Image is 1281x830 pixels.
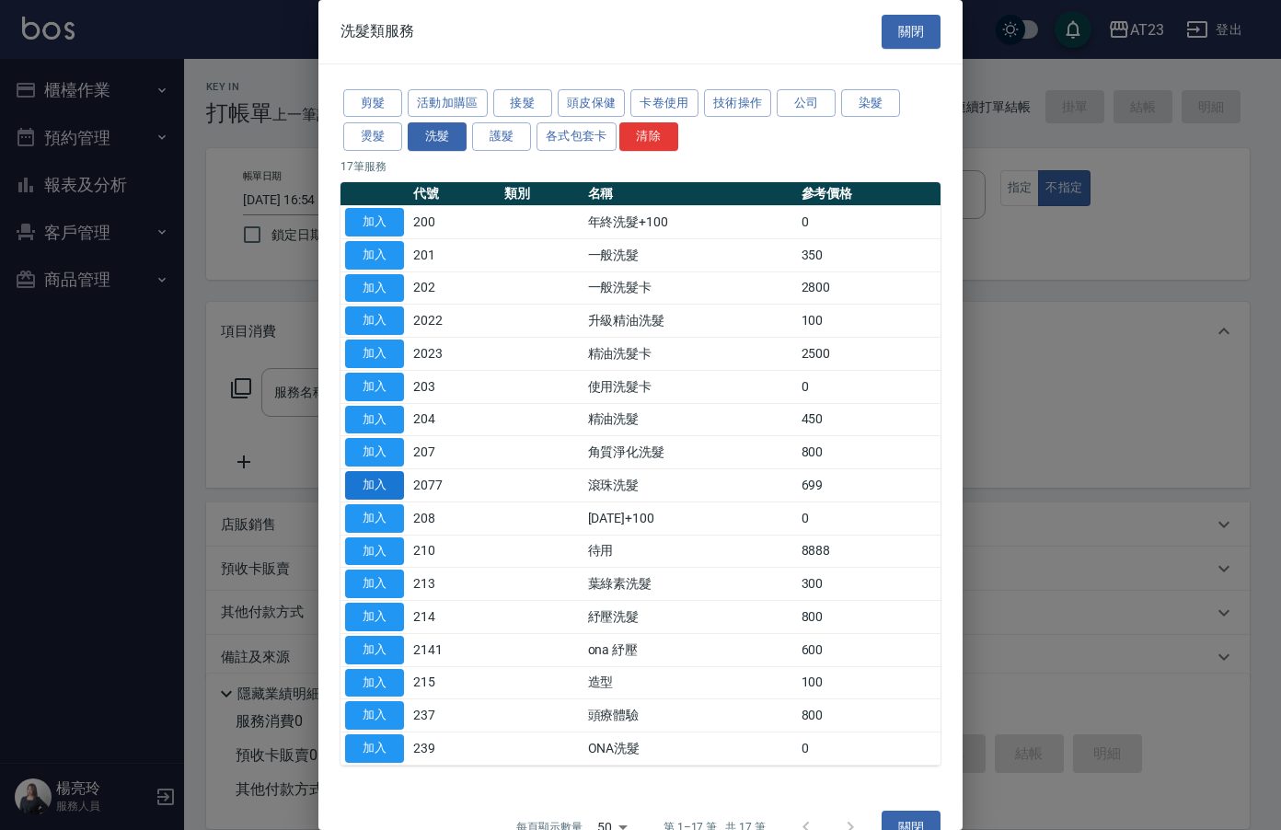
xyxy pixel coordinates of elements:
button: 活動加購區 [408,89,488,118]
td: 203 [409,370,500,403]
button: 加入 [345,636,404,664]
button: 燙髮 [343,122,402,151]
td: 100 [797,666,941,699]
button: 染髮 [841,89,900,118]
button: 公司 [777,89,836,118]
button: 加入 [345,701,404,730]
td: 300 [797,568,941,601]
td: 699 [797,469,941,502]
button: 加入 [345,373,404,401]
p: 17 筆服務 [340,158,941,175]
button: 頭皮保健 [558,89,626,118]
button: 加入 [345,734,404,763]
td: 0 [797,370,941,403]
td: 造型 [583,666,797,699]
button: 洗髮 [408,122,467,151]
td: 201 [409,238,500,271]
button: 加入 [345,274,404,303]
button: 加入 [345,438,404,467]
button: 護髮 [472,122,531,151]
td: 214 [409,601,500,634]
button: 加入 [345,340,404,368]
td: 800 [797,699,941,732]
td: 升級精油洗髮 [583,305,797,338]
button: 剪髮 [343,89,402,118]
th: 名稱 [583,182,797,206]
td: 一般洗髮 [583,238,797,271]
td: 2023 [409,338,500,371]
button: 加入 [345,504,404,533]
td: 2022 [409,305,500,338]
button: 接髮 [493,89,552,118]
td: 紓壓洗髮 [583,601,797,634]
button: 加入 [345,406,404,434]
td: 200 [409,206,500,239]
td: 使用洗髮卡 [583,370,797,403]
td: 精油洗髮 [583,403,797,436]
button: 清除 [619,122,678,151]
button: 加入 [345,471,404,500]
td: 350 [797,238,941,271]
td: 2141 [409,633,500,666]
button: 各式包套卡 [537,122,617,151]
td: 年終洗髮+100 [583,206,797,239]
button: 加入 [345,537,404,566]
td: 204 [409,403,500,436]
td: 角質淨化洗髮 [583,436,797,469]
button: 加入 [345,570,404,598]
td: 2800 [797,271,941,305]
th: 類別 [500,182,583,206]
td: 待用 [583,535,797,568]
button: 加入 [345,603,404,631]
td: [DATE]+100 [583,501,797,535]
td: 215 [409,666,500,699]
td: 2500 [797,338,941,371]
button: 關閉 [882,15,941,49]
td: ONA洗髮 [583,732,797,766]
button: 卡卷使用 [630,89,698,118]
td: 210 [409,535,500,568]
button: 加入 [345,306,404,335]
td: 208 [409,501,500,535]
button: 技術操作 [704,89,772,118]
td: 頭療體驗 [583,699,797,732]
td: ona 紓壓 [583,633,797,666]
td: 237 [409,699,500,732]
td: 450 [797,403,941,436]
button: 加入 [345,241,404,270]
td: 精油洗髮卡 [583,338,797,371]
td: 滾珠洗髮 [583,469,797,502]
th: 參考價格 [797,182,941,206]
span: 洗髮類服務 [340,22,414,40]
button: 加入 [345,669,404,697]
th: 代號 [409,182,500,206]
td: 100 [797,305,941,338]
td: 800 [797,436,941,469]
td: 213 [409,568,500,601]
td: 0 [797,501,941,535]
td: 8888 [797,535,941,568]
td: 2077 [409,469,500,502]
td: 202 [409,271,500,305]
td: 800 [797,601,941,634]
button: 加入 [345,208,404,236]
td: 0 [797,206,941,239]
td: 葉綠素洗髮 [583,568,797,601]
td: 一般洗髮卡 [583,271,797,305]
td: 600 [797,633,941,666]
td: 239 [409,732,500,766]
td: 0 [797,732,941,766]
td: 207 [409,436,500,469]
